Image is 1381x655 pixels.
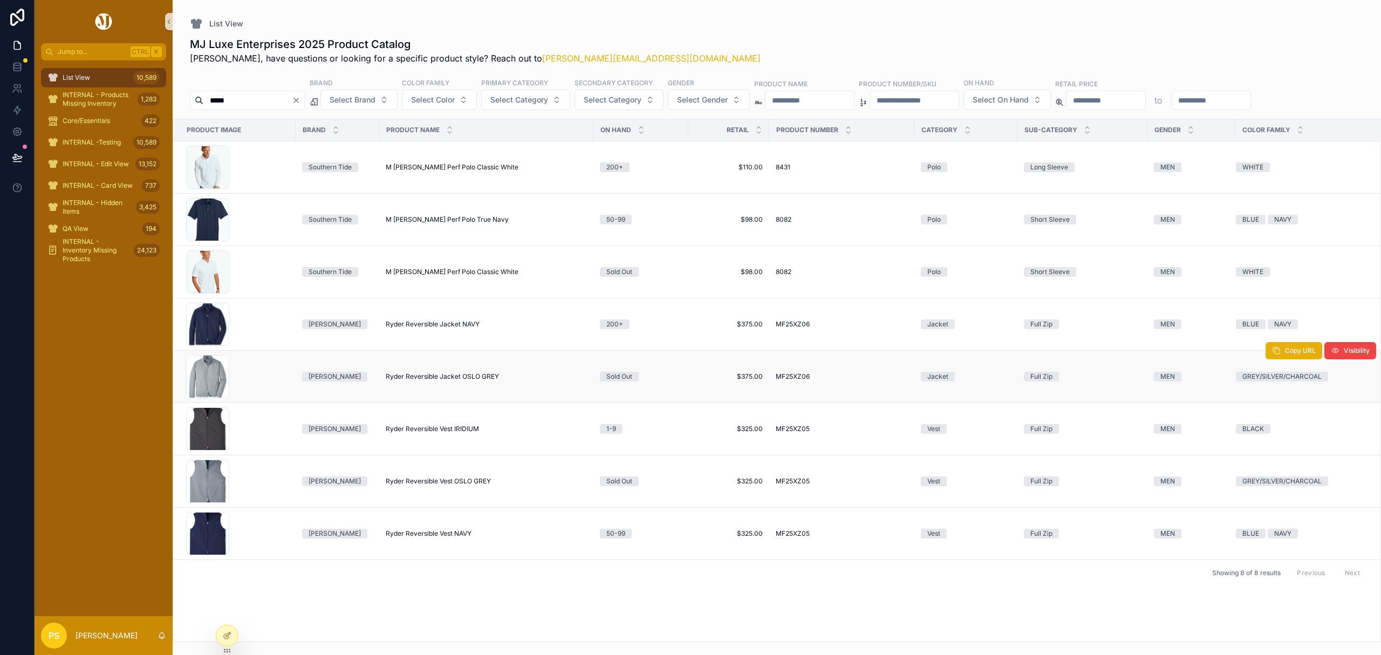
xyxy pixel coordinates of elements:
[303,126,326,134] span: Brand
[1024,267,1141,277] a: Short Sleeve
[921,372,1011,381] a: Jacket
[584,94,641,105] span: Select Category
[386,425,479,433] span: Ryder Reversible Vest IRIDIUM
[1154,94,1163,107] p: to
[963,78,994,87] label: On Hand
[490,94,548,105] span: Select Category
[921,215,1011,224] a: Polo
[386,477,491,486] span: Ryder Reversible Vest OSLO GREY
[1212,569,1281,577] span: Showing 8 of 8 results
[776,425,810,433] span: MF25XZ05
[302,372,373,381] a: [PERSON_NAME]
[606,267,632,277] div: Sold Out
[133,71,160,84] div: 10,589
[302,267,373,277] a: Southern Tide
[1154,319,1229,329] a: MEN
[1154,476,1229,486] a: MEN
[600,476,682,486] a: Sold Out
[190,52,761,65] span: [PERSON_NAME], have questions or looking for a specific product style? Reach out to
[142,222,160,235] div: 194
[776,126,838,134] span: Product Number
[600,162,682,172] a: 200+
[1030,529,1052,538] div: Full Zip
[142,179,160,192] div: 737
[776,529,908,538] a: MF25XZ05
[386,529,587,538] a: Ryder Reversible Vest NAVY
[575,90,664,110] button: Select Button
[386,372,587,381] a: Ryder Reversible Jacket OSLO GREY
[921,126,958,134] span: Category
[1024,372,1141,381] a: Full Zip
[921,529,1011,538] a: Vest
[695,268,763,276] a: $98.00
[63,138,121,147] span: INTERNAL -Testing
[695,215,763,224] a: $98.00
[1160,319,1175,329] div: MEN
[190,17,243,30] a: List View
[41,154,166,174] a: INTERNAL - Edit View13,152
[927,267,941,277] div: Polo
[776,215,791,224] span: 8082
[58,47,126,56] span: Jump to...
[1160,372,1175,381] div: MEN
[1344,346,1370,355] span: Visibility
[695,425,763,433] span: $325.00
[131,46,150,57] span: Ctrl
[1030,215,1070,224] div: Short Sleeve
[302,476,373,486] a: [PERSON_NAME]
[63,181,133,190] span: INTERNAL - Card View
[668,90,750,110] button: Select Button
[600,215,682,224] a: 50-99
[386,126,440,134] span: Product Name
[695,372,763,381] a: $375.00
[309,319,361,329] div: [PERSON_NAME]
[302,215,373,224] a: Southern Tide
[481,90,570,110] button: Select Button
[63,199,132,216] span: INTERNAL - Hidden Items
[606,162,623,172] div: 200+
[695,320,763,329] a: $375.00
[1030,162,1068,172] div: Long Sleeve
[1030,476,1052,486] div: Full Zip
[35,60,173,274] div: scrollable content
[133,136,160,149] div: 10,589
[776,268,908,276] a: 8082
[1236,215,1366,224] a: BLUENAVY
[776,425,908,433] a: MF25XZ05
[1266,342,1322,359] button: Copy URL
[1024,215,1141,224] a: Short Sleeve
[49,629,59,642] span: PS
[776,268,791,276] span: 8082
[600,424,682,434] a: 1-9
[606,424,616,434] div: 1-9
[136,201,160,214] div: 3,425
[386,215,587,224] a: M [PERSON_NAME] Perf Polo True Navy
[386,215,509,224] span: M [PERSON_NAME] Perf Polo True Navy
[187,126,241,134] span: Product Image
[927,215,941,224] div: Polo
[1030,319,1052,329] div: Full Zip
[134,244,160,257] div: 24,123
[1030,372,1052,381] div: Full Zip
[1160,215,1175,224] div: MEN
[190,37,761,52] h1: MJ Luxe Enterprises 2025 Product Catalog
[600,126,631,134] span: On Hand
[1024,476,1141,486] a: Full Zip
[1024,162,1141,172] a: Long Sleeve
[1242,215,1259,224] div: BLUE
[320,90,398,110] button: Select Button
[411,94,455,105] span: Select Color
[1154,372,1229,381] a: MEN
[1236,372,1366,381] a: GREY/SILVER/CHARCOAL
[776,477,908,486] a: MF25XZ05
[1236,319,1366,329] a: BLUENAVY
[668,78,694,87] label: Gender
[776,372,810,381] span: MF25XZ06
[927,424,940,434] div: Vest
[776,529,810,538] span: MF25XZ05
[386,268,518,276] span: M [PERSON_NAME] Perf Polo Classic White
[1274,215,1291,224] div: NAVY
[1055,79,1098,88] label: Retail Price
[695,163,763,172] a: $110.00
